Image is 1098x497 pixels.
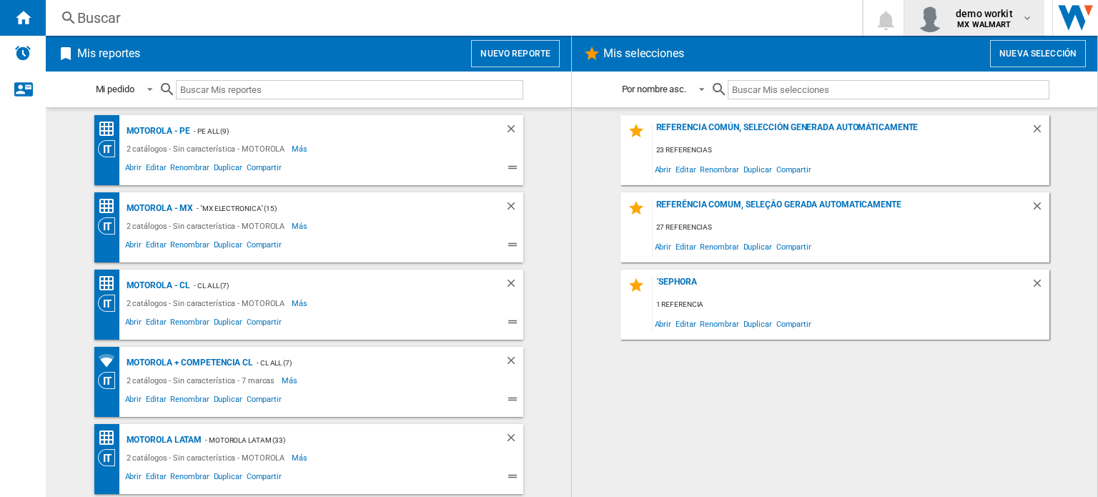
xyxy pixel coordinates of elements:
div: MOTOROLA - CL [123,277,191,295]
span: Duplicar [212,315,244,333]
span: Compartir [244,238,284,255]
div: Cobertura de marcas [98,352,123,370]
div: Visión Categoría [98,217,123,235]
div: Borrar [505,200,523,217]
div: Mi pedido [96,84,134,94]
span: Más [292,295,310,312]
div: Matriz de precios [98,429,123,447]
div: 2 catálogos - Sin característica - MOTOROLA [123,295,292,312]
div: 27 referencias [653,219,1049,237]
div: 2 catálogos - Sin característica - 7 marcas [123,372,282,389]
span: Más [282,372,300,389]
button: Nuevo reporte [471,40,560,67]
div: 2 catálogos - Sin característica - MOTOROLA [123,449,292,466]
div: ´sephora [653,277,1031,296]
span: Abrir [653,314,674,333]
span: Compartir [774,237,813,256]
div: - PE ALL (9) [190,122,475,140]
span: Renombrar [698,159,741,179]
div: Borrar [505,431,523,449]
div: Matriz de precios [98,275,123,292]
span: Editar [673,314,698,333]
div: 1 referencia [653,296,1049,314]
h2: Mis selecciones [600,40,688,67]
span: demo workit [956,6,1013,21]
span: Duplicar [741,237,774,256]
button: Nueva selección [990,40,1086,67]
span: Editar [144,470,168,487]
div: Visión Categoría [98,449,123,466]
div: Visión Categoría [98,372,123,389]
span: Más [292,217,310,235]
span: Editar [144,393,168,410]
span: Abrir [123,393,144,410]
span: Duplicar [212,470,244,487]
div: Borrar [505,122,523,140]
span: Compartir [244,393,284,410]
span: Renombrar [168,238,211,255]
span: Editar [144,238,168,255]
div: Referencia común, selección generada automáticamente [653,122,1031,142]
span: Duplicar [741,159,774,179]
span: Más [292,449,310,466]
div: MOTOROLA - PE [123,122,191,140]
div: Borrar [1031,200,1049,219]
span: Más [292,140,310,157]
div: Matriz de precios [98,197,123,215]
div: Borrar [505,277,523,295]
div: MOTOROLA - MX [123,200,194,217]
span: Abrir [123,315,144,333]
span: Editar [144,161,168,178]
span: Abrir [123,161,144,178]
div: Por nombre asc. [622,84,687,94]
div: - CL ALL (7) [253,354,475,372]
div: Matriz de precios [98,120,123,138]
div: Referência comum, seleção gerada automaticamente [653,200,1031,219]
span: Editar [144,315,168,333]
span: Abrir [653,237,674,256]
div: Motorola + competencia CL [123,354,254,372]
div: Borrar [1031,122,1049,142]
span: Duplicar [741,314,774,333]
span: Compartir [774,159,813,179]
span: Editar [673,237,698,256]
span: Renombrar [168,315,211,333]
span: Renombrar [698,314,741,333]
img: profile.jpg [916,4,944,32]
span: Abrir [653,159,674,179]
span: Abrir [123,238,144,255]
div: - CL ALL (7) [190,277,475,295]
span: Duplicar [212,161,244,178]
span: Compartir [244,161,284,178]
div: Borrar [1031,277,1049,296]
span: Duplicar [212,238,244,255]
span: Editar [673,159,698,179]
div: Buscar [77,8,825,28]
div: 2 catálogos - Sin característica - MOTOROLA [123,217,292,235]
input: Buscar Mis selecciones [728,80,1049,99]
span: Compartir [244,315,284,333]
span: Renombrar [168,470,211,487]
img: alerts-logo.svg [14,44,31,61]
b: MX WALMART [957,20,1011,29]
span: Duplicar [212,393,244,410]
div: 2 catálogos - Sin característica - MOTOROLA [123,140,292,157]
div: Visión Categoría [98,295,123,312]
div: - "MX ELECTRONICA" (15) [193,200,475,217]
h2: Mis reportes [74,40,143,67]
div: - Motorola Latam (33) [202,431,475,449]
div: MOTOROLA Latam [123,431,202,449]
div: 23 referencias [653,142,1049,159]
span: Renombrar [168,161,211,178]
input: Buscar Mis reportes [176,80,523,99]
span: Renombrar [698,237,741,256]
div: Borrar [505,354,523,372]
span: Renombrar [168,393,211,410]
div: Visión Categoría [98,140,123,157]
span: Abrir [123,470,144,487]
span: Compartir [244,470,284,487]
span: Compartir [774,314,813,333]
